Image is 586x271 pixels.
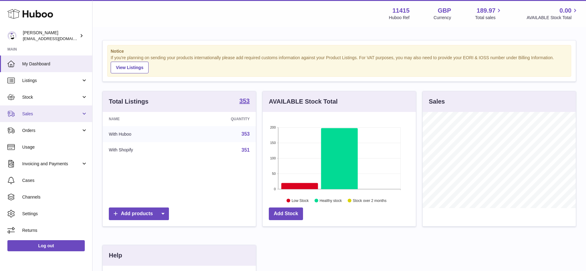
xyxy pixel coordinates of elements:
span: Invoicing and Payments [22,161,81,167]
img: care@shopmanto.uk [7,31,17,40]
span: Total sales [475,15,502,21]
span: Listings [22,78,81,84]
text: 200 [270,125,276,129]
div: Currency [434,15,451,21]
text: Stock over 2 months [353,198,386,203]
span: Orders [22,128,81,133]
span: AVAILABLE Stock Total [527,15,579,21]
text: Low Stock [292,198,309,203]
a: 351 [241,147,250,153]
span: Settings [22,211,88,217]
a: View Listings [111,62,149,73]
text: 100 [270,156,276,160]
span: Channels [22,194,88,200]
text: 50 [272,172,276,175]
span: 189.97 [477,6,495,15]
a: 353 [241,131,250,137]
td: With Shopify [103,142,185,158]
span: [EMAIL_ADDRESS][DOMAIN_NAME] [23,36,91,41]
a: 189.97 Total sales [475,6,502,21]
th: Quantity [185,112,256,126]
a: 353 [240,98,250,105]
h3: Help [109,251,122,260]
text: 150 [270,141,276,145]
text: 0 [274,187,276,191]
h3: Total Listings [109,97,149,106]
strong: GBP [438,6,451,15]
span: Cases [22,178,88,183]
span: Usage [22,144,88,150]
h3: Sales [429,97,445,106]
span: My Dashboard [22,61,88,67]
div: If you're planning on sending your products internationally please add required customs informati... [111,55,568,73]
span: Returns [22,228,88,233]
div: [PERSON_NAME] [23,30,78,42]
a: Add products [109,207,169,220]
h3: AVAILABLE Stock Total [269,97,338,106]
span: Sales [22,111,81,117]
strong: 353 [240,98,250,104]
text: Healthy stock [320,198,342,203]
td: With Huboo [103,126,185,142]
strong: 11415 [392,6,410,15]
div: Huboo Ref [389,15,410,21]
a: 0.00 AVAILABLE Stock Total [527,6,579,21]
strong: Notice [111,48,568,54]
a: Add Stock [269,207,303,220]
span: 0.00 [559,6,572,15]
span: Stock [22,94,81,100]
th: Name [103,112,185,126]
a: Log out [7,240,85,251]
